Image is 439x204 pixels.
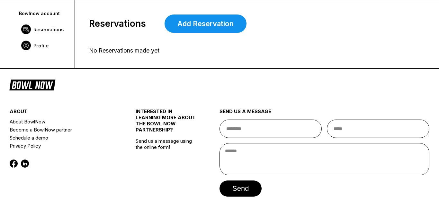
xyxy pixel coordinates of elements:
[136,108,199,138] div: INTERESTED IN LEARNING MORE ABOUT THE BOWL NOW PARTNERSHIP?
[10,108,115,118] div: about
[33,43,49,49] span: Profile
[219,108,429,120] div: send us a message
[10,118,115,126] a: About BowlNow
[165,15,246,33] a: Add Reservation
[33,26,64,33] span: Reservations
[10,134,115,142] a: Schedule a demo
[18,21,69,37] a: Reservations
[219,180,262,197] button: send
[10,142,115,150] a: Privacy Policy
[89,47,412,54] div: No Reservations made yet
[89,18,146,29] span: Reservations
[18,37,69,53] a: Profile
[10,126,115,134] a: Become a BowlNow partner
[19,11,68,16] div: Bowlnow account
